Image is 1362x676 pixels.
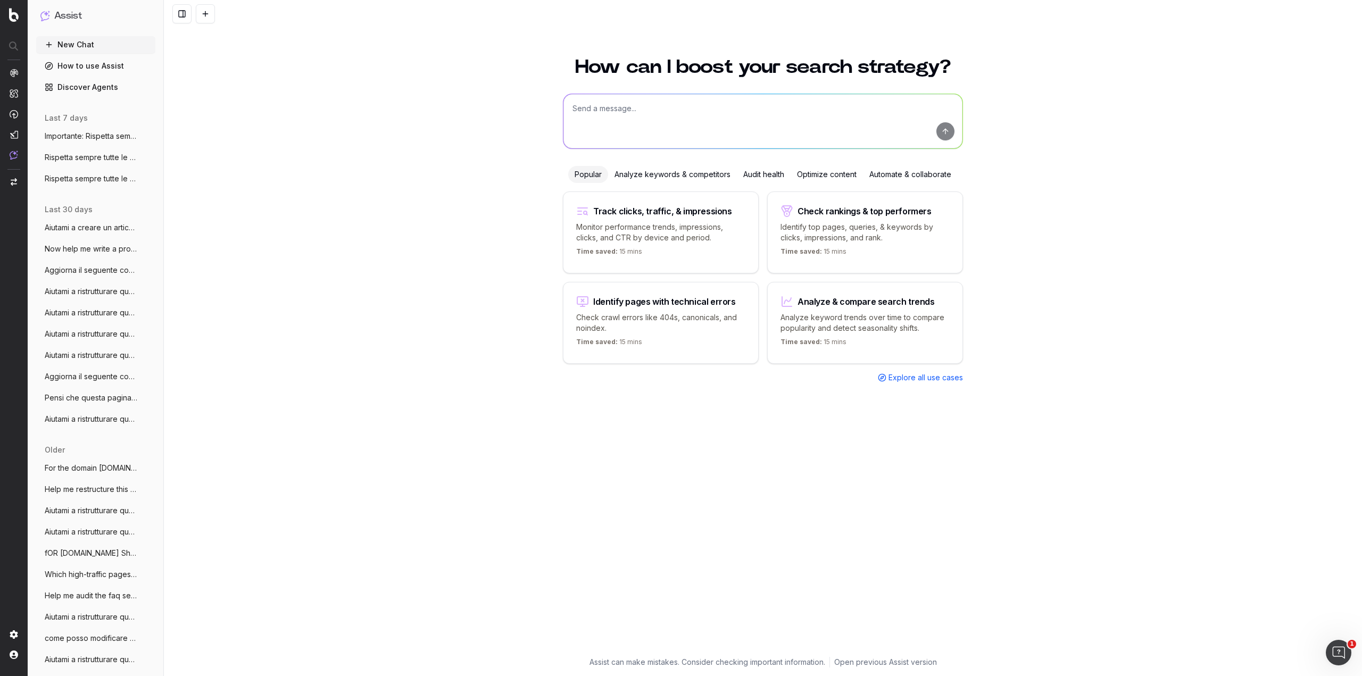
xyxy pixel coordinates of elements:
div: Identify pages with technical errors [593,297,736,306]
img: Activation [10,110,18,119]
span: Rispetta sempre tutte le seguenti istruz [45,152,138,163]
p: Check crawl errors like 404s, canonicals, and noindex. [576,312,745,333]
div: Track clicks, traffic, & impressions [593,207,732,215]
a: How to use Assist [36,57,155,74]
button: Importante: Rispetta sempre tutte le seg [36,128,155,145]
span: Help me restructure this article so that [45,484,138,495]
span: Help me audit the faq section of assicur [45,590,138,601]
button: Aiutami a ristrutturare questo articolo [36,608,155,625]
a: Discover Agents [36,79,155,96]
span: older [45,445,65,455]
div: Analyze keywords & competitors [608,166,737,183]
span: Aiutami a ristrutturare questo articolo [45,527,138,537]
div: Automate & collaborate [863,166,958,183]
button: fOR [DOMAIN_NAME] Show me the [36,545,155,562]
button: Aiutami a ristrutturare questo articolo [36,411,155,428]
img: Assist [40,11,50,21]
img: Assist [10,151,18,160]
p: Analyze keyword trends over time to compare popularity and detect seasonality shifts. [780,312,950,333]
span: 1 [1348,640,1356,648]
button: Aggiorna il seguente contenuto di glossa [36,262,155,279]
iframe: Intercom live chat [1326,640,1351,665]
img: Setting [10,630,18,639]
button: Help me audit the faq section of assicur [36,587,155,604]
p: 15 mins [780,338,846,350]
button: For the domain [DOMAIN_NAME] identi [36,460,155,477]
span: Aggiorna il seguente contenuto di glossa [45,265,138,276]
span: fOR [DOMAIN_NAME] Show me the [45,548,138,558]
span: Aggiorna il seguente contenuto di glossa [45,371,138,382]
img: Botify logo [9,8,19,22]
span: come posso modificare questo abstract in [45,633,138,644]
button: Aiutami a ristrutturare questo articolo [36,502,155,519]
div: Optimize content [791,166,863,183]
span: Which high-traffic pages haven’t been up [45,569,138,580]
button: Aiutami a ristrutturare questo articolo [36,304,155,321]
span: last 7 days [45,113,88,123]
button: Assist [40,9,151,23]
button: Aiutami a ristrutturare questo articolo [36,283,155,300]
img: Analytics [10,69,18,77]
span: Time saved: [780,247,822,255]
button: Which high-traffic pages haven’t been up [36,566,155,583]
span: Explore all use cases [888,372,963,383]
img: Studio [10,130,18,139]
p: Assist can make mistakes. Consider checking important information. [589,657,825,667]
span: Aiutami a creare un articolo Domanda Fre [45,222,138,233]
span: For the domain [DOMAIN_NAME] identi [45,463,138,473]
button: New Chat [36,36,155,53]
span: Now help me write a prompt to feed to yo [45,244,138,254]
div: Check rankings & top performers [798,207,932,215]
span: Time saved: [576,338,618,346]
span: Time saved: [576,247,618,255]
button: come posso modificare questo abstract in [36,630,155,647]
button: Aiutami a ristrutturare questo articolo [36,347,155,364]
span: Rispetta sempre tutte le seguenti istruz [45,173,138,184]
div: Analyze & compare search trends [798,297,935,306]
button: Help me restructure this article so that [36,481,155,498]
button: Aiutami a creare un articolo Domanda Fre [36,219,155,236]
img: Intelligence [10,89,18,98]
span: Importante: Rispetta sempre tutte le seg [45,131,138,141]
a: Explore all use cases [878,372,963,383]
span: Aiutami a ristrutturare questo articolo [45,307,138,318]
span: Aiutami a ristrutturare questo articolo [45,612,138,622]
div: Audit health [737,166,791,183]
a: Open previous Assist version [834,657,937,667]
p: 15 mins [576,338,642,350]
span: Aiutami a ristrutturare questo articolo [45,329,138,339]
button: Aggiorna il seguente contenuto di glossa [36,368,155,385]
h1: How can I boost your search strategy? [563,57,963,77]
span: Aiutami a ristrutturare questo articolo [45,505,138,516]
img: My account [10,650,18,659]
h1: Assist [54,9,82,23]
span: Pensi che questa pagina [URL] [45,393,138,403]
button: Rispetta sempre tutte le seguenti istruz [36,170,155,187]
p: 15 mins [576,247,642,260]
span: Aiutami a ristrutturare questo articolo [45,286,138,297]
button: Aiutami a ristrutturare questo articolo [36,326,155,343]
p: 15 mins [780,247,846,260]
span: Aiutami a ristrutturare questo articolo [45,414,138,424]
img: Switch project [11,178,17,186]
span: Time saved: [780,338,822,346]
button: Rispetta sempre tutte le seguenti istruz [36,149,155,166]
p: Monitor performance trends, impressions, clicks, and CTR by device and period. [576,222,745,243]
div: Popular [568,166,608,183]
button: Now help me write a prompt to feed to yo [36,240,155,257]
span: last 30 days [45,204,93,215]
button: Pensi che questa pagina [URL] [36,389,155,406]
button: Aiutami a ristrutturare questo articolo [36,651,155,668]
span: Aiutami a ristrutturare questo articolo [45,654,138,665]
button: Aiutami a ristrutturare questo articolo [36,523,155,540]
span: Aiutami a ristrutturare questo articolo [45,350,138,361]
p: Identify top pages, queries, & keywords by clicks, impressions, and rank. [780,222,950,243]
